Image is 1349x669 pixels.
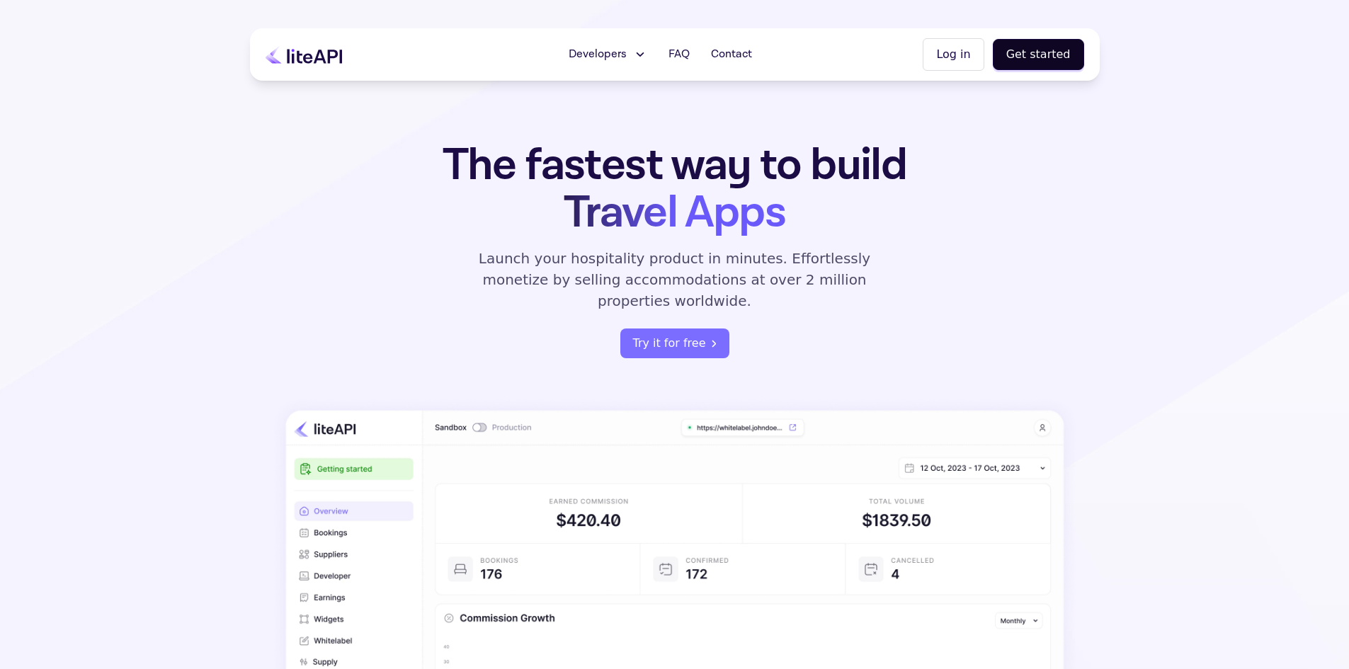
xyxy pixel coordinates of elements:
[702,40,761,69] a: Contact
[620,328,729,358] button: Try it for free
[620,328,729,358] a: register
[923,38,984,71] button: Log in
[993,39,1084,70] button: Get started
[668,46,690,63] span: FAQ
[569,46,627,63] span: Developers
[564,183,785,242] span: Travel Apps
[660,40,698,69] a: FAQ
[560,40,656,69] button: Developers
[711,46,752,63] span: Contact
[398,142,952,236] h1: The fastest way to build
[462,248,887,311] p: Launch your hospitality product in minutes. Effortlessly monetize by selling accommodations at ov...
